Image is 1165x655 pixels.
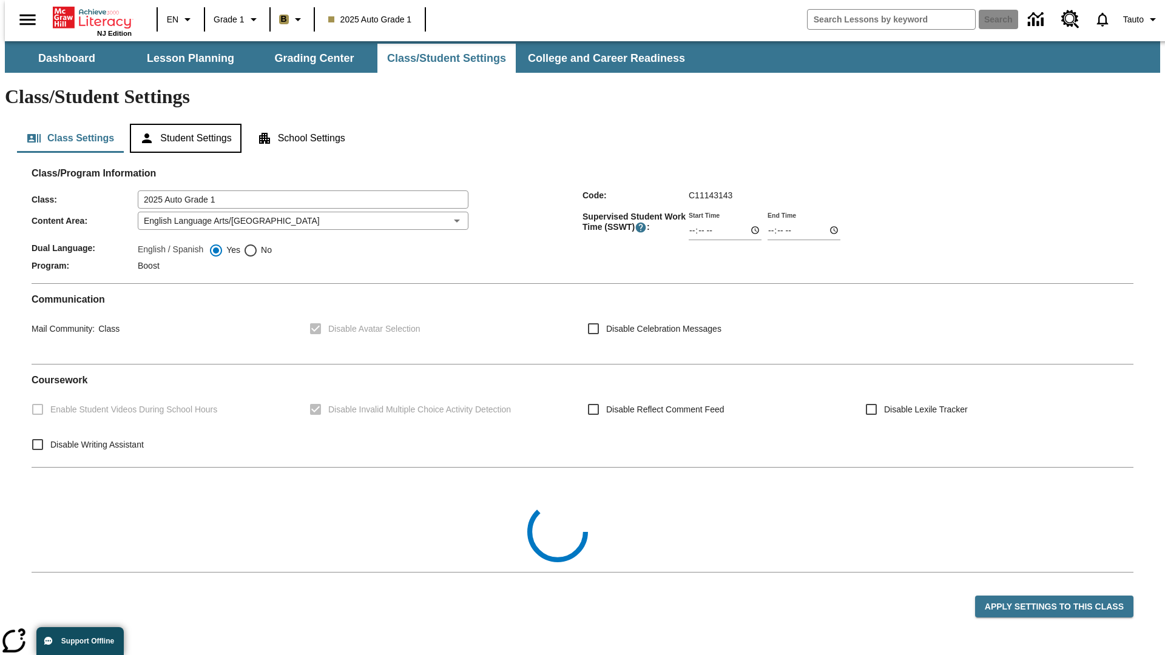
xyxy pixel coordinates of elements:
[32,216,138,226] span: Content Area :
[606,323,721,335] span: Disable Celebration Messages
[377,44,516,73] button: Class/Student Settings
[975,596,1133,618] button: Apply Settings to this Class
[17,124,1148,153] div: Class/Student Settings
[32,243,138,253] span: Dual Language :
[1118,8,1165,30] button: Profile/Settings
[274,8,310,30] button: Boost Class color is light brown. Change class color
[1123,13,1144,26] span: Tauto
[32,324,95,334] span: Mail Community :
[138,261,160,270] span: Boost
[53,5,132,30] a: Home
[32,374,1133,386] h2: Course work
[61,637,114,645] span: Support Offline
[808,10,975,29] input: search field
[167,13,178,26] span: EN
[138,243,203,258] label: English / Spanish
[209,8,266,30] button: Grade: Grade 1, Select a grade
[32,294,1133,305] h2: Communication
[1087,4,1118,35] a: Notifications
[32,477,1133,562] div: Class Collections
[6,44,127,73] button: Dashboard
[32,261,138,270] span: Program :
[518,44,695,73] button: College and Career Readiness
[138,190,468,209] input: Class
[1054,3,1087,36] a: Resource Center, Will open in new tab
[582,212,689,233] span: Supervised Student Work Time (SSWT) :
[32,374,1133,457] div: Coursework
[635,221,647,233] button: Supervised Student Work Time is the timeframe when students can take LevelSet and when lessons ar...
[214,13,245,26] span: Grade 1
[32,180,1133,274] div: Class/Program Information
[130,124,241,153] button: Student Settings
[328,403,511,416] span: Disable Invalid Multiple Choice Activity Detection
[689,190,732,200] span: C11143143
[32,167,1133,179] h2: Class/Program Information
[768,210,796,220] label: End Time
[50,438,144,451] span: Disable Writing Assistant
[5,41,1160,73] div: SubNavbar
[130,44,251,73] button: Lesson Planning
[32,294,1133,354] div: Communication
[248,124,355,153] button: School Settings
[689,210,720,220] label: Start Time
[32,195,138,204] span: Class :
[53,4,132,37] div: Home
[36,627,124,655] button: Support Offline
[5,44,696,73] div: SubNavbar
[10,2,46,38] button: Open side menu
[328,323,420,335] span: Disable Avatar Selection
[161,8,200,30] button: Language: EN, Select a language
[17,124,124,153] button: Class Settings
[582,190,689,200] span: Code :
[95,324,120,334] span: Class
[5,86,1160,108] h1: Class/Student Settings
[223,244,240,257] span: Yes
[1021,3,1054,36] a: Data Center
[138,212,468,230] div: English Language Arts/[GEOGRAPHIC_DATA]
[606,403,724,416] span: Disable Reflect Comment Feed
[254,44,375,73] button: Grading Center
[50,403,217,416] span: Enable Student Videos During School Hours
[258,244,272,257] span: No
[97,30,132,37] span: NJ Edition
[884,403,968,416] span: Disable Lexile Tracker
[281,12,287,27] span: B
[328,13,412,26] span: 2025 Auto Grade 1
